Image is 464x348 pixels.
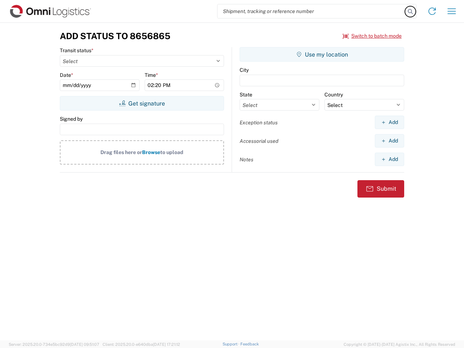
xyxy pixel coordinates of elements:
[142,149,160,155] span: Browse
[375,116,404,129] button: Add
[60,116,83,122] label: Signed by
[60,72,73,78] label: Date
[375,134,404,148] button: Add
[60,31,170,41] h3: Add Status to 8656865
[240,47,404,62] button: Use my location
[344,341,455,348] span: Copyright © [DATE]-[DATE] Agistix Inc., All Rights Reserved
[160,149,183,155] span: to upload
[103,342,180,347] span: Client: 2025.20.0-e640dba
[60,96,224,111] button: Get signature
[153,342,180,347] span: [DATE] 17:21:12
[357,180,404,198] button: Submit
[217,4,405,18] input: Shipment, tracking or reference number
[324,91,343,98] label: Country
[223,342,241,346] a: Support
[343,30,402,42] button: Switch to batch mode
[9,342,99,347] span: Server: 2025.20.0-734e5bc92d9
[60,47,94,54] label: Transit status
[240,138,278,144] label: Accessorial used
[240,67,249,73] label: City
[240,342,259,346] a: Feedback
[145,72,158,78] label: Time
[375,153,404,166] button: Add
[240,91,252,98] label: State
[240,156,253,163] label: Notes
[240,119,278,126] label: Exception status
[70,342,99,347] span: [DATE] 09:51:07
[100,149,142,155] span: Drag files here or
